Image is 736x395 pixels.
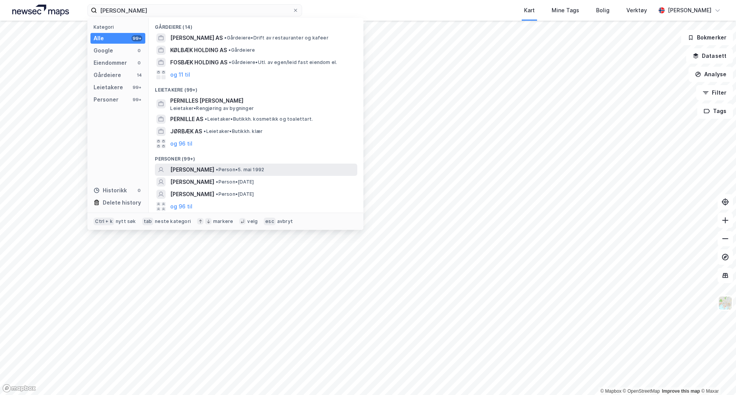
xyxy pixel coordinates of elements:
[698,358,736,395] div: Kontrollprogram for chat
[626,6,647,15] div: Verktøy
[224,35,227,41] span: •
[205,116,207,122] span: •
[131,97,142,103] div: 99+
[12,5,69,16] img: logo.a4113a55bc3d86da70a041830d287a7e.svg
[170,115,203,124] span: PERNILLE AS
[142,218,154,225] div: tab
[170,165,214,174] span: [PERSON_NAME]
[216,191,254,197] span: Person • [DATE]
[247,218,258,225] div: velg
[698,358,736,395] iframe: Chat Widget
[170,46,227,55] span: KØLBÆK HOLDING AS
[94,186,127,195] div: Historikk
[596,6,609,15] div: Bolig
[94,95,118,104] div: Personer
[131,35,142,41] div: 99+
[216,179,254,185] span: Person • [DATE]
[524,6,535,15] div: Kart
[696,85,733,100] button: Filter
[94,46,113,55] div: Google
[2,384,36,393] a: Mapbox homepage
[136,48,142,54] div: 0
[94,24,145,30] div: Kategori
[116,218,136,225] div: nytt søk
[552,6,579,15] div: Mine Tags
[170,202,192,211] button: og 96 til
[170,96,354,105] span: PERNILLES [PERSON_NAME]
[170,190,214,199] span: [PERSON_NAME]
[686,48,733,64] button: Datasett
[264,218,276,225] div: esc
[149,18,363,32] div: Gårdeiere (14)
[149,81,363,95] div: Leietakere (99+)
[718,296,733,310] img: Z
[229,59,337,66] span: Gårdeiere • Utl. av egen/leid fast eiendom el.
[136,72,142,78] div: 14
[94,218,114,225] div: Ctrl + k
[136,60,142,66] div: 0
[170,33,223,43] span: [PERSON_NAME] AS
[94,83,123,92] div: Leietakere
[170,70,190,79] button: og 11 til
[213,218,233,225] div: markere
[97,5,292,16] input: Søk på adresse, matrikkel, gårdeiere, leietakere eller personer
[103,198,141,207] div: Delete history
[149,150,363,164] div: Personer (99+)
[170,139,192,148] button: og 96 til
[216,191,218,197] span: •
[688,67,733,82] button: Analyse
[600,388,621,394] a: Mapbox
[662,388,700,394] a: Improve this map
[681,30,733,45] button: Bokmerker
[136,187,142,193] div: 0
[131,84,142,90] div: 99+
[216,167,218,172] span: •
[94,70,121,80] div: Gårdeiere
[277,218,293,225] div: avbryt
[170,127,202,136] span: JØRBÆK AS
[205,116,313,122] span: Leietaker • Butikkh. kosmetikk og toalettart.
[155,218,191,225] div: neste kategori
[170,58,227,67] span: FOSBÆK HOLDING AS
[170,105,254,111] span: Leietaker • Rengjøring av bygninger
[697,103,733,119] button: Tags
[204,128,206,134] span: •
[228,47,255,53] span: Gårdeiere
[623,388,660,394] a: OpenStreetMap
[204,128,263,134] span: Leietaker • Butikkh. klær
[216,167,264,173] span: Person • 5. mai 1992
[94,34,104,43] div: Alle
[668,6,711,15] div: [PERSON_NAME]
[216,179,218,185] span: •
[170,177,214,187] span: [PERSON_NAME]
[94,58,127,67] div: Eiendommer
[224,35,328,41] span: Gårdeiere • Drift av restauranter og kafeer
[228,47,231,53] span: •
[229,59,231,65] span: •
